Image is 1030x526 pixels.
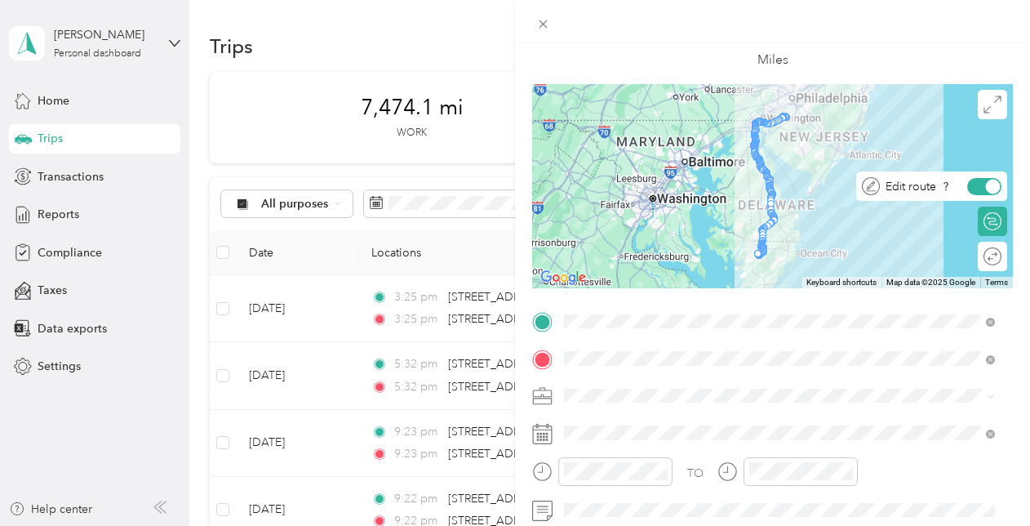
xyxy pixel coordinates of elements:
a: Open this area in Google Maps (opens a new window) [536,267,590,288]
span: Edit route [886,178,936,195]
img: Google [536,267,590,288]
iframe: Everlance-gr Chat Button Frame [939,435,1030,526]
div: TO [687,465,704,482]
p: Miles [757,50,788,70]
button: Keyboard shortcuts [806,277,877,288]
